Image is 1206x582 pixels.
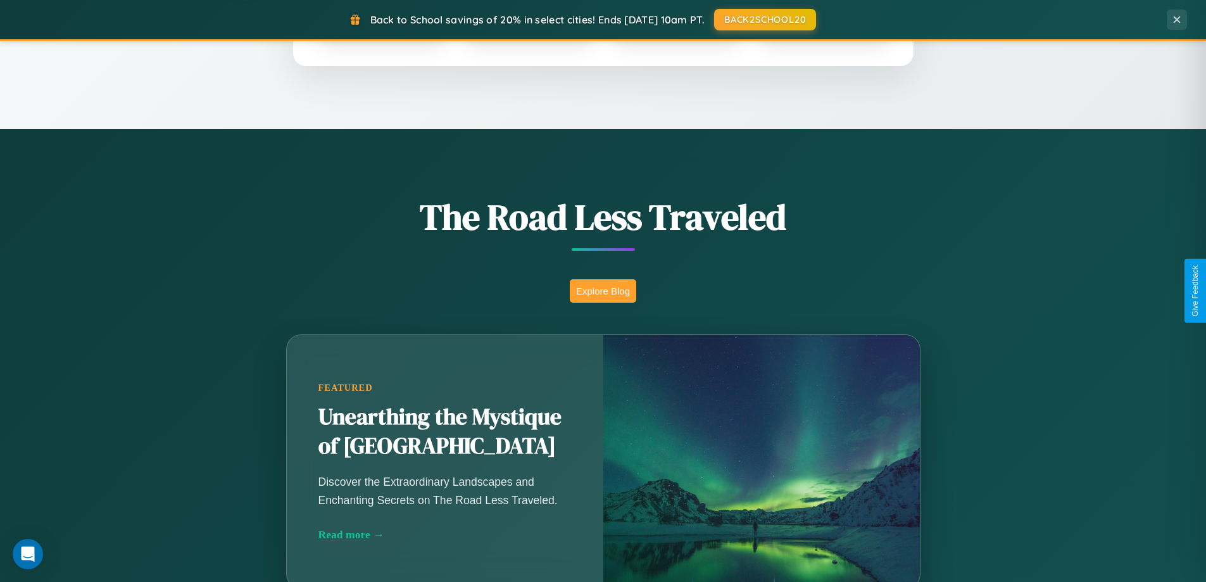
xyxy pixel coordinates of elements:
[318,383,572,393] div: Featured
[223,193,983,241] h1: The Road Less Traveled
[714,9,816,30] button: BACK2SCHOOL20
[318,403,572,461] h2: Unearthing the Mystique of [GEOGRAPHIC_DATA]
[1191,265,1200,317] div: Give Feedback
[370,13,705,26] span: Back to School savings of 20% in select cities! Ends [DATE] 10am PT.
[13,539,43,569] div: Open Intercom Messenger
[318,473,572,509] p: Discover the Extraordinary Landscapes and Enchanting Secrets on The Road Less Traveled.
[570,279,636,303] button: Explore Blog
[318,528,572,541] div: Read more →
